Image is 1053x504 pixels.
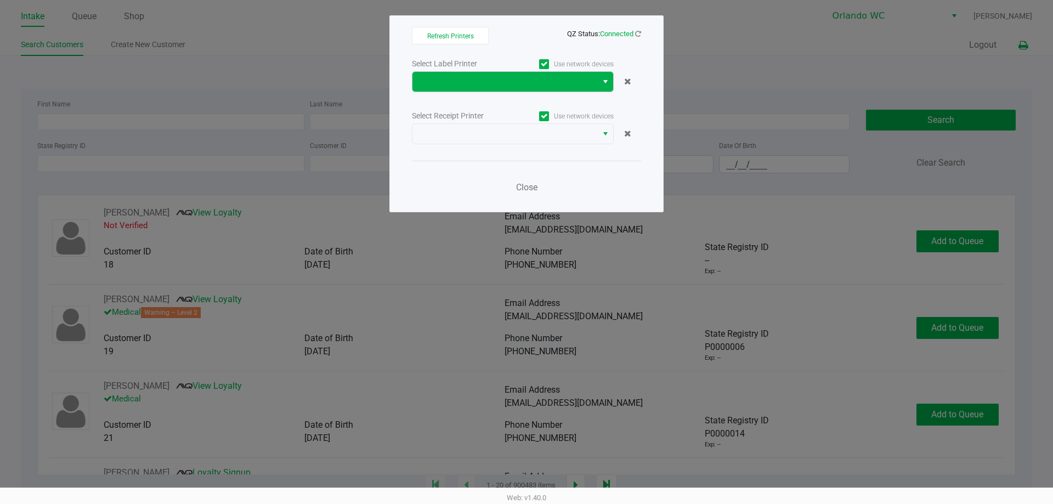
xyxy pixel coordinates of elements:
div: Select Receipt Printer [412,110,513,122]
label: Use network devices [513,111,614,121]
button: Refresh Printers [412,27,489,44]
button: Select [597,72,613,92]
span: QZ Status: [567,30,641,38]
button: Close [510,177,543,199]
button: Select [597,124,613,144]
span: Refresh Printers [427,32,474,40]
label: Use network devices [513,59,614,69]
span: Connected [600,30,633,38]
span: Web: v1.40.0 [507,494,546,502]
span: Close [516,182,537,192]
div: Select Label Printer [412,58,513,70]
